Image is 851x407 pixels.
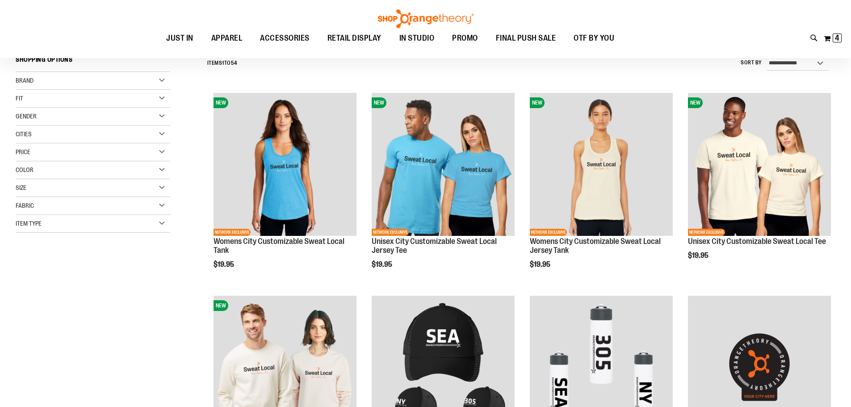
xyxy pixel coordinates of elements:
[260,28,310,48] span: ACCESSORIES
[157,28,202,49] a: JUST IN
[211,28,243,48] span: APPAREL
[530,93,673,236] img: City Customizable Jersey Racerback Tank
[688,97,703,108] span: NEW
[530,97,545,108] span: NEW
[683,88,835,282] div: product
[207,56,237,70] h2: Items to
[16,202,34,209] span: Fabric
[530,93,673,237] a: City Customizable Jersey Racerback TankNEWNETWORK EXCLUSIVE
[399,28,435,48] span: IN STUDIO
[214,93,356,236] img: City Customizable Perfect Racerback Tank
[16,113,37,120] span: Gender
[574,28,614,48] span: OTF BY YOU
[16,130,32,138] span: Cities
[688,93,831,236] img: Image of Unisex City Customizable Very Important Tee
[530,260,552,269] span: $19.95
[214,237,344,255] a: Womens City Customizable Sweat Local Tank
[372,93,515,237] a: Unisex City Customizable Fine Jersey TeeNEWNETWORK EXCLUSIVE
[390,28,444,49] a: IN STUDIO
[251,28,319,49] a: ACCESSORIES
[16,184,26,191] span: Size
[496,28,556,48] span: FINAL PUSH SALE
[319,28,390,48] a: RETAIL DISPLAY
[16,148,30,155] span: Price
[231,60,237,66] span: 54
[688,93,831,237] a: Image of Unisex City Customizable Very Important TeeNEWNETWORK EXCLUSIVE
[835,34,839,42] span: 4
[209,88,361,291] div: product
[214,93,356,237] a: City Customizable Perfect Racerback TankNEWNETWORK EXCLUSIVE
[327,28,381,48] span: RETAIL DISPLAY
[372,229,409,236] span: NETWORK EXCLUSIVE
[452,28,478,48] span: PROMO
[166,28,193,48] span: JUST IN
[525,88,677,291] div: product
[530,229,567,236] span: NETWORK EXCLUSIVE
[688,229,725,236] span: NETWORK EXCLUSIVE
[443,28,487,49] a: PROMO
[372,97,386,108] span: NEW
[214,300,228,311] span: NEW
[214,260,235,269] span: $19.95
[367,88,519,291] div: product
[16,77,34,84] span: Brand
[487,28,565,49] a: FINAL PUSH SALE
[16,220,42,227] span: Item Type
[688,237,826,246] a: Unisex City Customizable Sweat Local Tee
[372,237,497,255] a: Unisex City Customizable Sweat Local Jersey Tee
[688,252,710,260] span: $19.95
[16,52,170,72] strong: Shopping Options
[16,166,34,173] span: Color
[214,229,251,236] span: NETWORK EXCLUSIVE
[741,59,762,67] label: Sort By
[372,93,515,236] img: Unisex City Customizable Fine Jersey Tee
[565,28,623,49] a: OTF BY YOU
[16,95,23,102] span: Fit
[202,28,252,49] a: APPAREL
[222,60,224,66] span: 1
[372,260,394,269] span: $19.95
[530,237,661,255] a: Womens City Customizable Sweat Local Jersey Tank
[214,97,228,108] span: NEW
[377,9,475,28] img: Shop Orangetheory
